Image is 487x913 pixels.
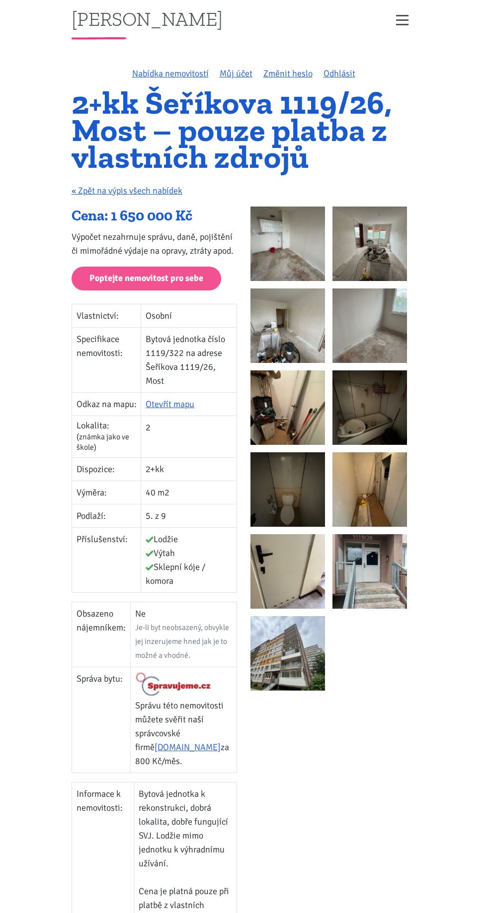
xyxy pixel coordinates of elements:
[324,68,355,79] a: Odhlásit
[72,393,141,416] td: Odkaz na mapu:
[72,667,131,773] td: Správa bytu:
[72,328,141,393] td: Specifikace nemovitosti:
[141,457,237,481] td: 2+kk
[263,68,313,79] a: Změnit heslo
[135,621,232,662] div: Je-li byt neobsazený, obvykle jej inzerujeme hned jak je to možné a vhodné.
[141,481,237,504] td: 40 m2
[77,432,129,453] span: (známka jako ve škole)
[141,527,237,592] td: Lodžie Výtah Sklepní kóje / komora
[141,416,237,458] td: 2
[141,328,237,393] td: Bytová jednotka číslo 1119/322 na adrese Šeříkova 1119/26, Most
[72,527,141,592] td: Příslušenství:
[146,399,194,410] a: Otevřít mapu
[135,699,232,768] p: Správu této nemovitosti můžete svěřit naší správcovské firmě za 800 Kč/měs.
[72,416,141,458] td: Lokalita:
[132,68,209,79] a: Nabídka nemovitostí
[72,304,141,328] td: Vlastnictví:
[389,11,416,29] button: Zobrazit menu
[72,89,416,171] h1: 2+kk Šeříkova 1119/26, Most – pouze platba z vlastních zdrojů
[72,230,237,258] p: Výpočet nezahrnuje správu, daně, pojištění či mimořádné výdaje na opravy, ztráty apod.
[141,304,237,328] td: Osobní
[72,267,221,291] a: Poptejte nemovitost pro sebe
[135,672,211,697] img: Logo Spravujeme.cz
[72,504,141,527] td: Podlaží:
[72,207,237,225] div: Cena: 1 650 000 Kč
[72,185,182,196] a: « Zpět na výpis všech nabídek
[72,457,141,481] td: Dispozice:
[72,602,131,667] td: Obsazeno nájemníkem:
[131,602,237,667] td: Ne
[141,504,237,527] td: 5. z 9
[220,68,252,79] a: Můj účet
[72,481,141,504] td: Výměra:
[72,9,223,28] a: [PERSON_NAME]
[155,742,221,753] a: [DOMAIN_NAME]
